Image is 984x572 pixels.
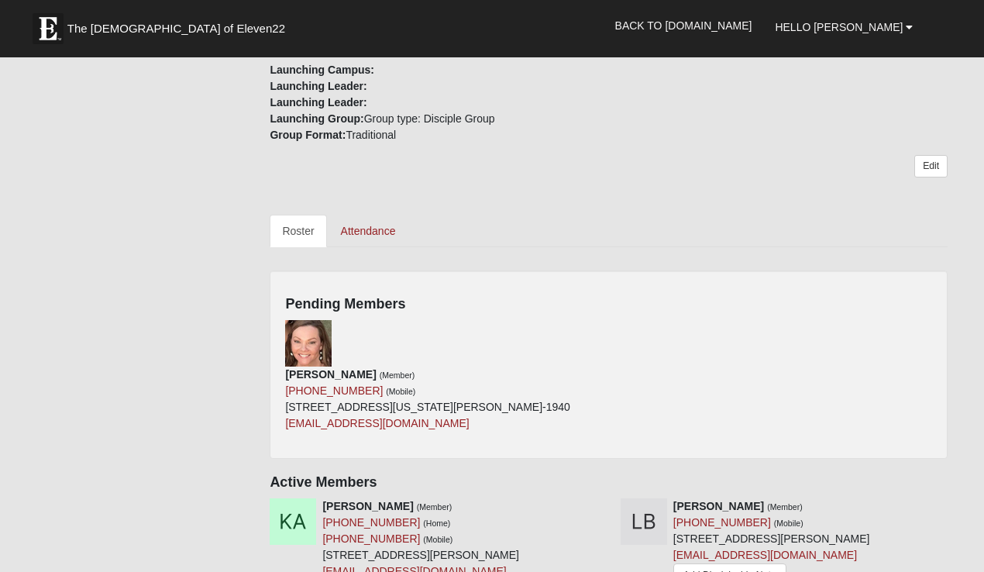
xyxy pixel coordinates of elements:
[285,384,383,397] a: [PHONE_NUMBER]
[673,500,764,512] strong: [PERSON_NAME]
[763,8,924,47] a: Hello [PERSON_NAME]
[767,502,803,512] small: (Member)
[423,535,452,544] small: (Mobile)
[322,516,420,529] a: [PHONE_NUMBER]
[774,519,803,528] small: (Mobile)
[270,64,374,76] strong: Launching Campus:
[386,387,415,396] small: (Mobile)
[67,21,285,36] span: The [DEMOGRAPHIC_DATA] of Eleven22
[270,96,366,109] strong: Launching Leader:
[380,370,415,380] small: (Member)
[417,502,452,512] small: (Member)
[270,215,326,247] a: Roster
[25,5,335,44] a: The [DEMOGRAPHIC_DATA] of Eleven22
[270,129,346,141] strong: Group Format:
[329,215,408,247] a: Attendance
[322,500,413,512] strong: [PERSON_NAME]
[322,532,420,545] a: [PHONE_NUMBER]
[33,13,64,44] img: Eleven22 logo
[285,367,569,432] div: [STREET_ADDRESS][US_STATE][PERSON_NAME]-1940
[285,296,932,313] h4: Pending Members
[270,474,948,491] h4: Active Members
[270,80,366,92] strong: Launching Leader:
[604,6,764,45] a: Back to [DOMAIN_NAME]
[775,21,903,33] span: Hello [PERSON_NAME]
[285,417,469,429] a: [EMAIL_ADDRESS][DOMAIN_NAME]
[673,516,771,529] a: [PHONE_NUMBER]
[914,155,948,177] a: Edit
[423,519,450,528] small: (Home)
[285,368,376,381] strong: [PERSON_NAME]
[270,112,363,125] strong: Launching Group:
